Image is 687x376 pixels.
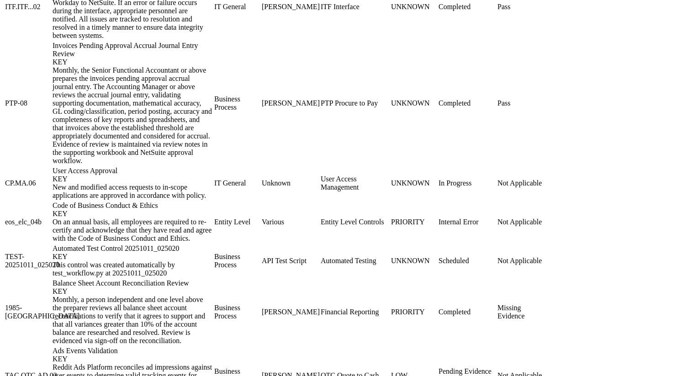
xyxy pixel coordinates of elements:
div: Various [262,218,319,226]
div: Code of Business Conduct & Ethics [53,201,212,218]
div: Missing Evidence [497,304,543,320]
div: KEY [53,253,212,261]
div: On an annual basis, all employees are required to re-certify and acknowledge that they have read ... [53,218,212,243]
div: PTP Procure to Pay [321,99,389,107]
div: Pass [497,3,543,11]
div: PRIORITY [391,308,437,316]
div: UNKNOWN [391,3,437,11]
div: Financial Reporting [321,308,389,316]
div: KEY [53,355,212,363]
div: Not Applicable [497,179,543,187]
td: Business Process [214,244,260,278]
div: PRIORITY [391,218,437,226]
div: Monthly, the Senior Functional Accountant or above prepares the invoices pending approval accrual... [53,66,212,165]
div: UNKNOWN [391,179,437,187]
div: In Progress [439,179,496,187]
div: TEST-20251011_025020 [5,253,51,269]
div: Automated Test Control 20251011_025020 [53,244,212,261]
div: Not Applicable [497,218,543,226]
div: Unknown [262,179,319,187]
div: [PERSON_NAME] [262,308,319,316]
div: Completed [439,99,496,107]
div: Not Applicable [497,257,543,265]
div: CP.MA.06 [5,179,51,187]
div: KEY [53,58,212,66]
div: KEY [53,287,212,296]
div: [PERSON_NAME] [262,3,319,11]
div: eos_elc_04b [5,218,51,226]
div: User Access Approval [53,167,212,183]
div: Pass [497,99,543,107]
div: API Test Script [262,257,319,265]
td: IT General [214,166,260,200]
div: ITF Interface [321,3,389,11]
div: Ads Events Validation [53,347,212,363]
div: UNKNOWN [391,99,437,107]
div: [PERSON_NAME] [262,99,319,107]
div: Automated Testing [321,257,389,265]
div: Invoices Pending Approval Accrual Journal Entry Review [53,42,212,66]
div: UNKNOWN [391,257,437,265]
td: Entity Level [214,201,260,243]
div: New and modified access requests to in-scope applications are approved in accordance with policy. [53,183,212,200]
div: User Access Management [321,175,389,191]
div: KEY [53,210,212,218]
div: Scheduled [439,257,496,265]
div: Completed [439,308,496,316]
div: KEY [53,175,212,183]
div: Internal Error [439,218,496,226]
div: Balance Sheet Account Reconciliation Review [53,279,212,296]
div: Entity Level Controls [321,218,389,226]
div: Monthly, a person independent and one level above the preparer reviews all balance sheet account ... [53,296,212,345]
div: 1985-[GEOGRAPHIC_DATA] [5,304,51,320]
div: PTP-08 [5,99,51,107]
div: This control was created automatically by test_workflow.py at 20251011_025020 [53,261,212,277]
td: Business Process [214,41,260,165]
div: ITF.ITF...02 [5,3,51,11]
td: Business Process [214,279,260,345]
div: Completed [439,3,496,11]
